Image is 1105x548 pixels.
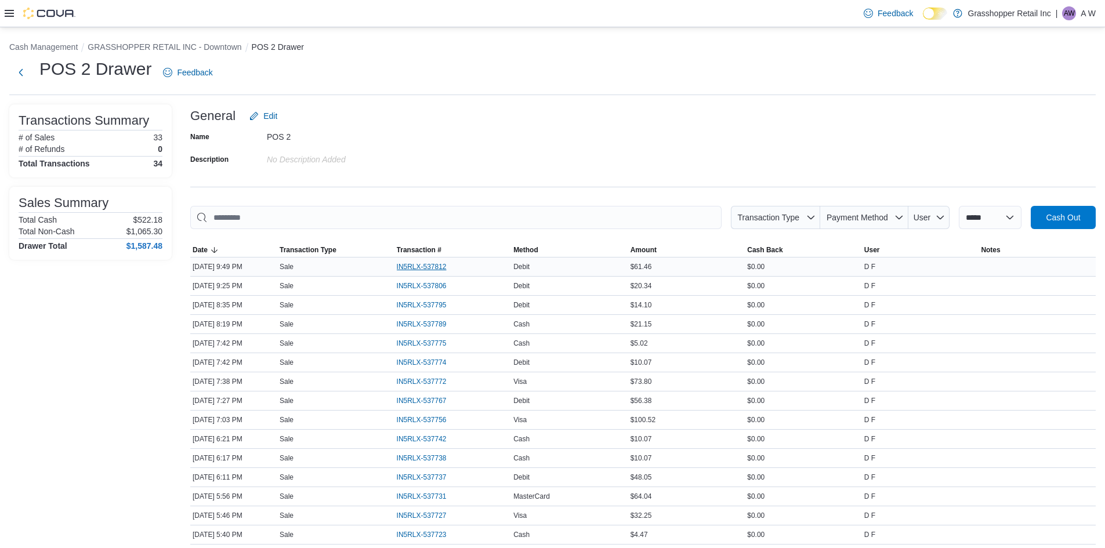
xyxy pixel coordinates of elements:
span: IN5RLX-537737 [397,473,447,482]
span: $10.07 [631,434,652,444]
div: A W [1062,6,1076,20]
span: $32.25 [631,511,652,520]
span: Debit [513,262,530,271]
span: IN5RLX-537767 [397,396,447,405]
p: Sale [280,415,294,424]
span: Payment Method [827,213,888,222]
span: User [864,245,880,255]
button: IN5RLX-537775 [397,336,458,350]
span: Visa [513,511,527,520]
span: IN5RLX-537723 [397,530,447,539]
div: [DATE] 5:40 PM [190,528,277,542]
div: $0.00 [745,432,862,446]
span: $64.04 [631,492,652,501]
p: Sale [280,473,294,482]
span: Feedback [878,8,913,19]
span: D F [864,511,875,520]
span: IN5RLX-537756 [397,415,447,424]
div: [DATE] 5:56 PM [190,489,277,503]
span: IN5RLX-537812 [397,262,447,271]
button: Cash Back [745,243,862,257]
span: IN5RLX-537742 [397,434,447,444]
h3: Sales Summary [19,196,108,210]
h6: Total Non-Cash [19,227,75,236]
span: $10.07 [631,358,652,367]
span: Debit [513,358,530,367]
span: MasterCard [513,492,550,501]
button: IN5RLX-537812 [397,260,458,274]
span: AW [1064,6,1075,20]
span: Cash [513,453,530,463]
span: Visa [513,415,527,424]
span: $61.46 [631,262,652,271]
span: $73.80 [631,377,652,386]
span: D F [864,434,875,444]
h1: POS 2 Drawer [39,57,151,81]
p: Sale [280,453,294,463]
p: $1,065.30 [126,227,162,236]
div: $0.00 [745,394,862,408]
div: $0.00 [745,451,862,465]
span: IN5RLX-537806 [397,281,447,291]
span: $21.15 [631,320,652,329]
span: Feedback [177,67,212,78]
span: $14.10 [631,300,652,310]
p: Sale [280,300,294,310]
span: User [914,213,931,222]
h4: Total Transactions [19,159,90,168]
div: [DATE] 7:03 PM [190,413,277,427]
div: [DATE] 8:35 PM [190,298,277,312]
img: Cova [23,8,75,19]
div: $0.00 [745,336,862,350]
p: Sale [280,339,294,348]
p: 0 [158,144,162,154]
p: Sale [280,320,294,329]
span: IN5RLX-537727 [397,511,447,520]
span: D F [864,530,875,539]
span: IN5RLX-537772 [397,377,447,386]
span: D F [864,396,875,405]
input: Dark Mode [923,8,947,20]
button: IN5RLX-537806 [397,279,458,293]
button: IN5RLX-537795 [397,298,458,312]
button: User [862,243,979,257]
div: No Description added [267,150,422,164]
p: | [1056,6,1058,20]
span: Date [193,245,208,255]
p: A W [1081,6,1096,20]
button: GRASSHOPPER RETAIL INC - Downtown [88,42,241,52]
span: IN5RLX-537789 [397,320,447,329]
h3: General [190,109,236,123]
h3: Transactions Summary [19,114,149,128]
span: Transaction Type [737,213,799,222]
span: Cash [513,530,530,539]
button: IN5RLX-537731 [397,489,458,503]
span: Amount [631,245,657,255]
button: Cash Out [1031,206,1096,229]
span: $48.05 [631,473,652,482]
label: Name [190,132,209,141]
button: User [908,206,950,229]
span: D F [864,300,875,310]
h6: # of Sales [19,133,55,142]
button: POS 2 Drawer [252,42,304,52]
p: Grasshopper Retail Inc [968,6,1051,20]
div: $0.00 [745,470,862,484]
button: Method [511,243,628,257]
button: Notes [979,243,1096,257]
span: D F [864,320,875,329]
span: D F [864,492,875,501]
button: Transaction # [394,243,512,257]
span: Cash Back [747,245,782,255]
div: $0.00 [745,489,862,503]
button: IN5RLX-537767 [397,394,458,408]
div: [DATE] 7:42 PM [190,336,277,350]
span: $4.47 [631,530,648,539]
div: [DATE] 6:21 PM [190,432,277,446]
button: Transaction Type [277,243,394,257]
p: Sale [280,396,294,405]
button: IN5RLX-537742 [397,432,458,446]
div: $0.00 [745,509,862,522]
button: Edit [245,104,282,128]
